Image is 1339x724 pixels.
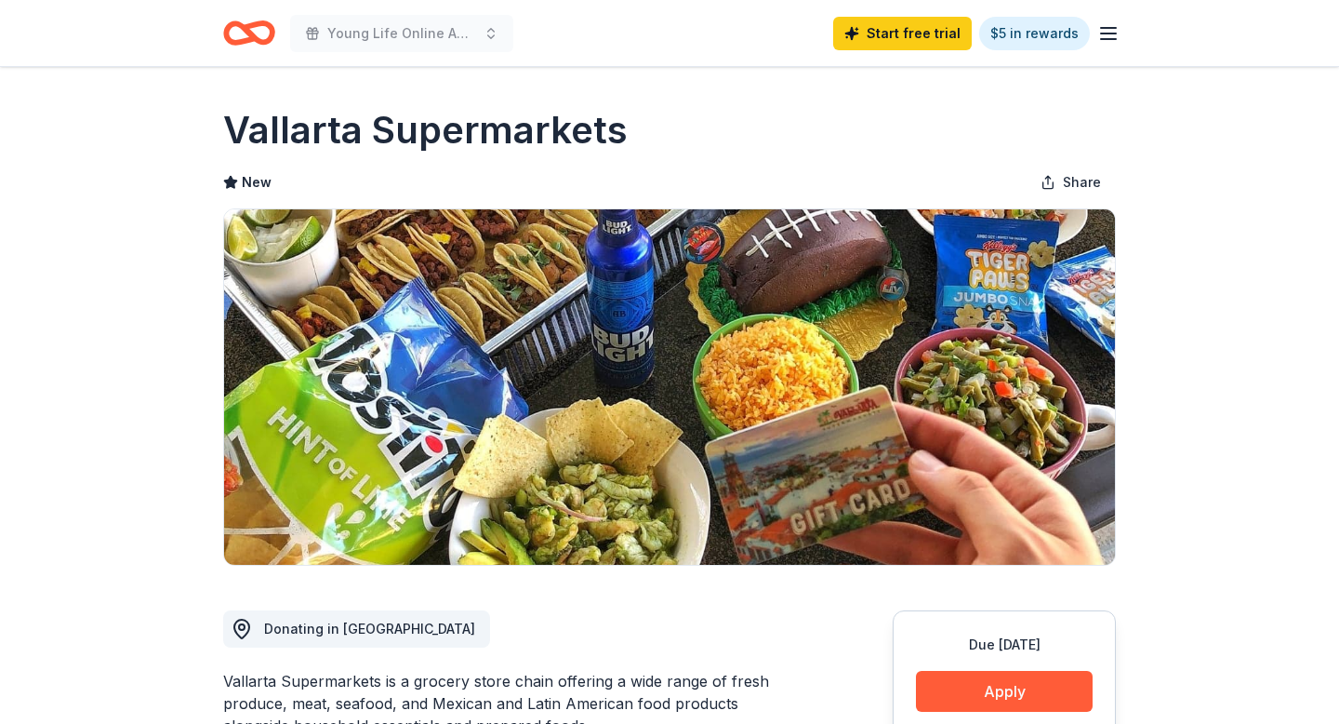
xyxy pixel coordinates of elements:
[916,634,1093,656] div: Due [DATE]
[223,104,628,156] h1: Vallarta Supermarkets
[224,209,1115,565] img: Image for Vallarta Supermarkets
[833,17,972,50] a: Start free trial
[1026,164,1116,201] button: Share
[264,621,475,637] span: Donating in [GEOGRAPHIC_DATA]
[223,11,275,55] a: Home
[290,15,513,52] button: Young Life Online Auction Fundraiser
[242,171,272,194] span: New
[979,17,1090,50] a: $5 in rewards
[1063,171,1101,194] span: Share
[327,22,476,45] span: Young Life Online Auction Fundraiser
[916,671,1093,712] button: Apply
